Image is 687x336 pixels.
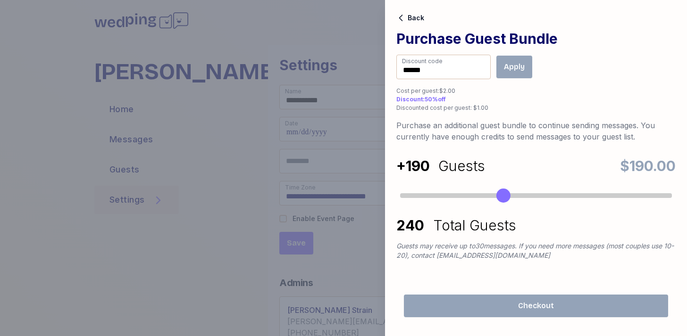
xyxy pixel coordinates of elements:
[404,295,668,317] button: Checkout
[496,188,511,203] div: Accessibility label
[396,104,676,112] div: Discounted cost per guest: $1.00
[496,56,532,78] button: Apply
[396,217,433,234] div: 240
[396,87,676,95] div: Cost per guest: $2.00
[438,157,485,174] div: Guests
[396,241,676,260] div: Guests may receive up to 30 messages. If you need more messages (most couples use 10-20), contact...
[396,30,676,47] h1: Purchase Guest Bundle
[433,217,516,234] div: Total Guests
[396,55,491,79] input: Discount code
[620,157,676,174] div: $190.00
[396,13,424,23] button: Back
[504,61,525,73] span: Apply
[396,95,676,104] div: Discount: 50% off
[518,300,554,311] span: Checkout
[396,157,438,174] div: + 190
[396,120,676,142] div: Purchase an additional guest bundle to continue sending messages. You currently have enough credi...
[408,15,424,21] span: Back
